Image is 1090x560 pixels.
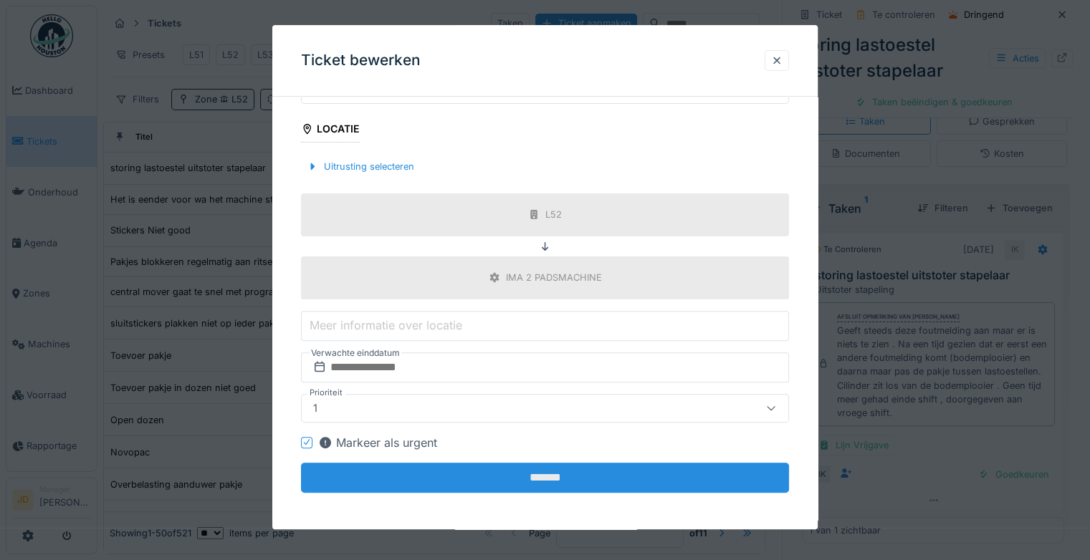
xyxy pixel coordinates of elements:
label: Prioriteit [307,387,345,399]
div: Locatie [301,118,360,143]
div: L52 [545,208,562,222]
div: IMA 2 PADSMACHINE [506,271,602,285]
label: Verwachte einddatum [310,345,401,361]
label: Meer informatie over locatie [307,317,465,334]
div: 1 [307,400,323,416]
div: Uitrusting selecteren [301,157,420,176]
div: Markeer als urgent [318,434,437,451]
h3: Ticket bewerken [301,52,421,69]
